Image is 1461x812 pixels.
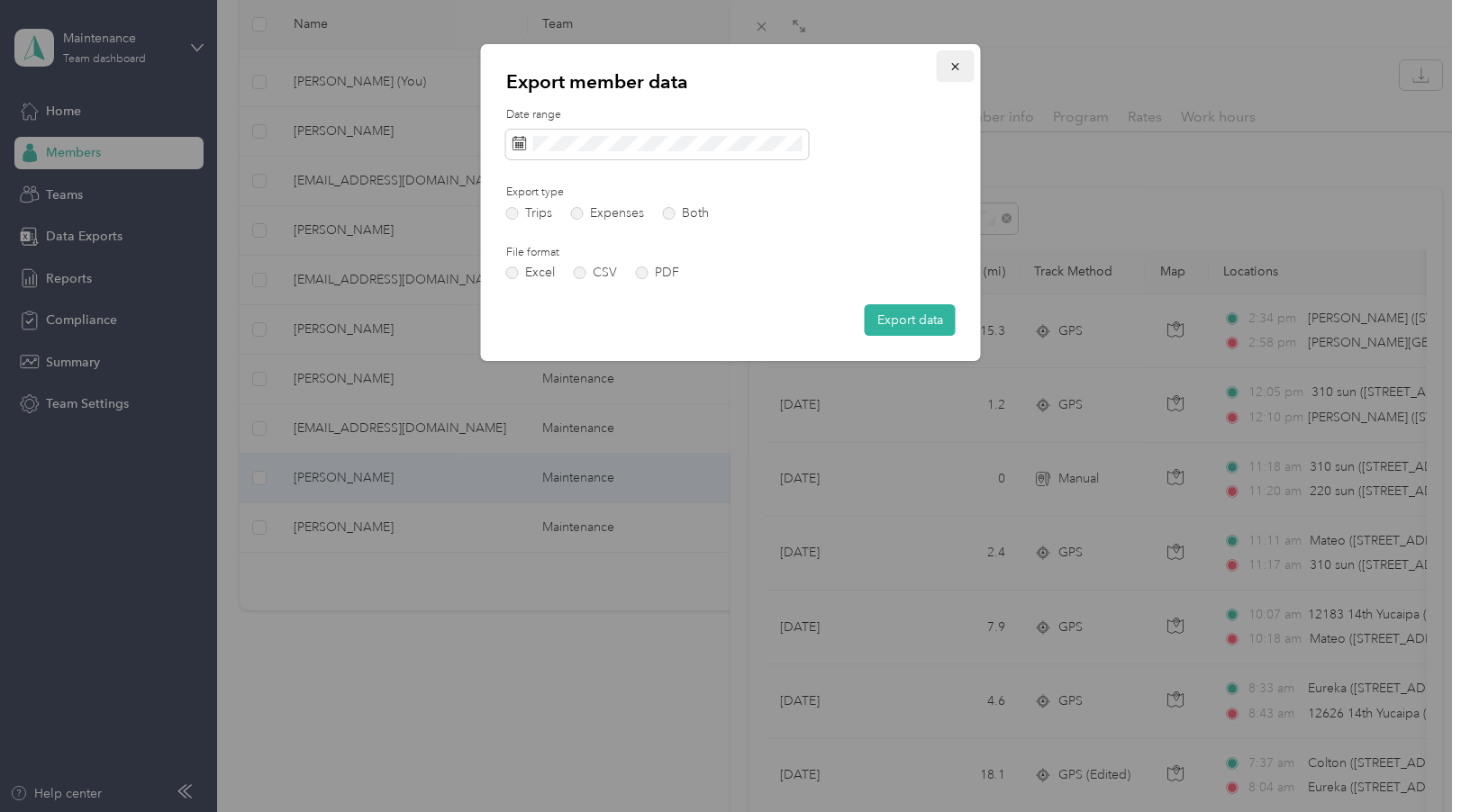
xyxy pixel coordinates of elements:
[506,69,956,95] p: Export member data
[506,185,708,201] label: Export type
[506,207,552,220] label: Trips
[506,266,555,279] label: Excel
[1360,711,1461,812] iframe: Everlance-gr Chat Button Frame
[574,266,617,279] label: CSV
[506,245,708,261] label: File format
[636,266,679,279] label: PDF
[506,107,956,123] label: Date range
[571,207,644,220] label: Expenses
[865,304,956,336] button: Export data
[663,207,709,220] label: Both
